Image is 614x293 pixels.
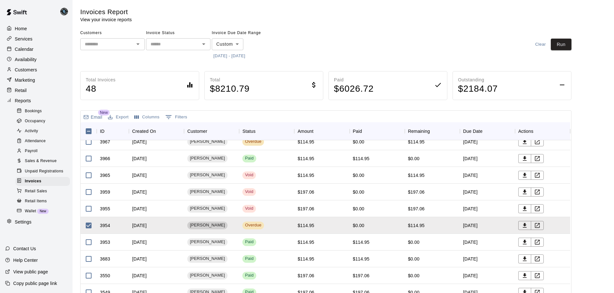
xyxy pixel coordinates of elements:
[460,217,515,234] div: [DATE]
[129,267,184,284] div: [DATE]
[15,106,73,116] a: Bookings
[460,267,515,284] div: [DATE]
[518,122,533,140] div: Actions
[551,39,571,50] button: Run
[5,55,67,64] div: Availability
[15,116,73,126] a: Occupancy
[129,167,184,184] div: [DATE]
[187,205,228,213] div: [PERSON_NAME]
[187,222,228,228] span: [PERSON_NAME]
[187,239,228,245] span: [PERSON_NAME]
[15,196,73,206] a: Retail Items
[25,188,47,195] span: Retail Sales
[314,127,323,136] button: Sort
[297,189,314,195] div: $197.06
[256,127,265,136] button: Sort
[13,245,36,252] p: Contact Us
[212,28,268,38] span: Invoice Due Date Range
[15,157,70,166] div: Sales & Revenue
[518,271,531,280] button: Download PDF
[460,167,515,184] div: [DATE]
[187,255,228,263] div: [PERSON_NAME]
[100,239,110,245] div: 3953
[184,122,239,140] div: Customer
[334,77,374,83] p: Paid
[5,86,67,95] a: Retail
[187,155,228,162] div: [PERSON_NAME]
[531,137,544,146] button: View Invoice
[25,128,38,134] span: Activity
[104,127,113,136] button: Sort
[297,222,314,229] div: $114.95
[5,96,67,105] a: Reports
[518,254,531,263] button: Download PDF
[245,155,254,161] div: Paid
[187,172,228,178] span: [PERSON_NAME]
[5,44,67,54] a: Calendar
[245,239,254,245] div: Paid
[25,178,41,185] span: Invoices
[15,137,70,146] div: Attendance
[15,147,70,156] div: Payroll
[5,24,67,33] div: Home
[187,155,228,161] span: [PERSON_NAME]
[531,154,544,163] button: View Invoice
[245,189,253,195] div: Void
[408,222,425,229] div: $114.95
[187,222,228,229] div: [PERSON_NAME]
[297,272,314,279] div: $197.06
[297,239,314,245] div: $114.95
[531,221,544,230] button: View Invoice
[25,108,42,114] span: Bookings
[460,122,515,140] div: Due Date
[15,36,33,42] p: Services
[15,176,73,186] a: Invoices
[187,272,228,279] span: [PERSON_NAME]
[100,272,110,279] div: 3550
[518,154,531,163] button: Download PDF
[129,184,184,200] div: [DATE]
[25,158,57,164] span: Sales & Revenue
[460,234,515,251] div: [DATE]
[129,133,184,150] div: [DATE]
[129,150,184,167] div: [DATE]
[15,107,70,116] div: Bookings
[86,83,116,95] h4: 48
[13,280,57,287] p: Copy public page link
[408,239,420,245] div: $0.00
[353,172,365,179] div: $0.00
[353,222,365,229] div: $0.00
[15,167,70,176] div: Unpaid Registrations
[408,139,425,145] div: $114.95
[133,40,142,49] button: Open
[146,28,210,38] span: Invoice Status
[297,122,313,140] div: Amount
[353,189,365,195] div: $0.00
[460,150,515,167] div: [DATE]
[463,122,482,140] div: Due Date
[210,83,250,95] h4: $ 8210.79
[15,67,37,73] p: Customers
[531,271,544,280] button: View Invoice
[531,204,544,213] button: View Invoice
[297,256,314,262] div: $114.95
[187,122,207,140] div: Customer
[25,198,47,205] span: Retail Items
[133,112,161,122] button: Select columns
[5,65,67,75] div: Customers
[13,269,48,275] p: View public page
[15,46,34,52] p: Calendar
[5,75,67,85] a: Marketing
[187,272,228,279] div: [PERSON_NAME]
[531,238,544,247] button: View Invoice
[25,118,45,124] span: Occupancy
[91,114,102,120] p: Email
[353,256,370,262] div: $114.95
[164,112,189,122] button: Show filters
[15,77,35,83] p: Marketing
[353,122,362,140] div: Paid
[60,8,68,15] img: Danny Lake
[518,188,531,197] button: Download PDF
[334,83,374,95] h4: $ 6026.72
[156,127,165,136] button: Sort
